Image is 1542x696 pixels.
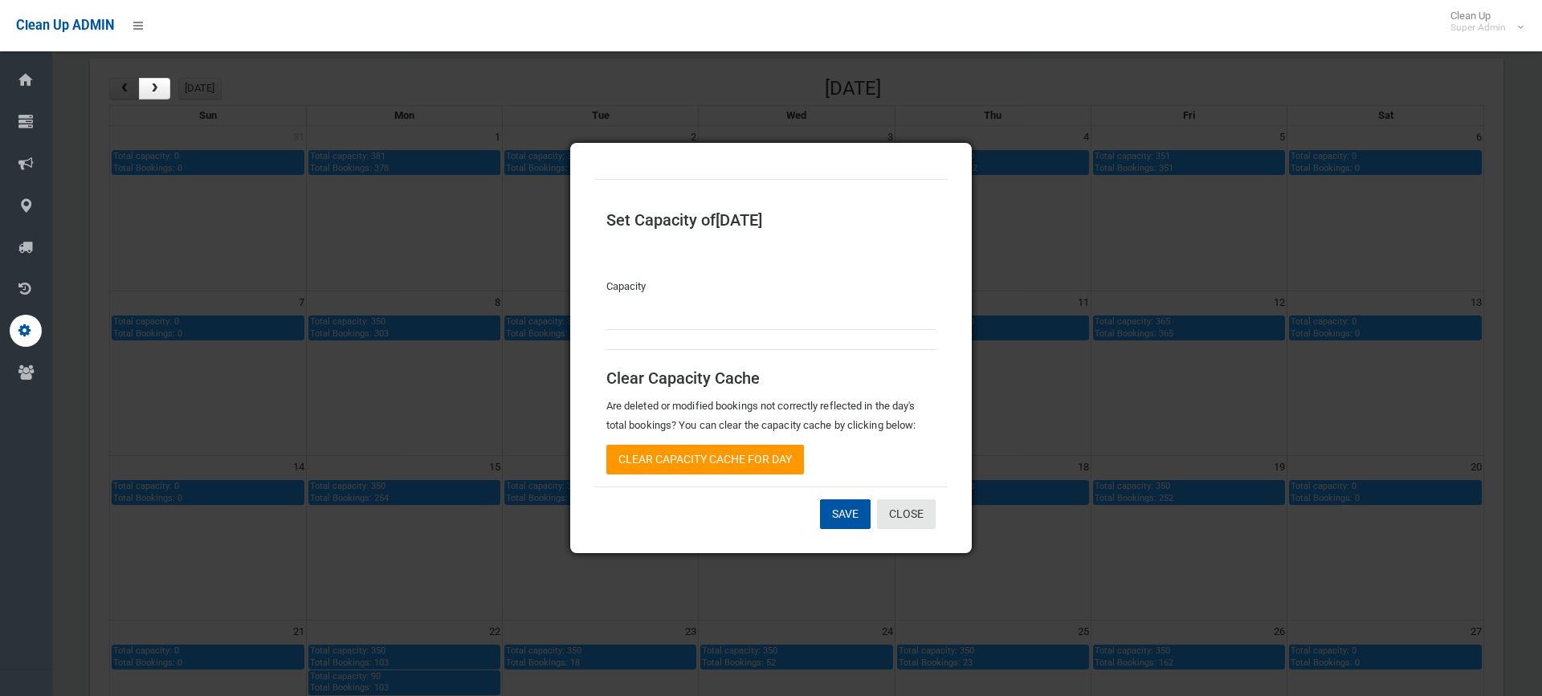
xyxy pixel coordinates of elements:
[1442,10,1522,34] span: Clean Up
[716,210,762,230] span: [DATE]
[606,445,804,474] a: Clear Capacity Cache for Day
[606,369,936,387] h3: Clear Capacity Cache
[606,397,936,435] p: Are deleted or modified bookings not correctly reflected in the day's total bookings? You can cle...
[16,18,114,33] span: Clean Up ADMIN
[1450,22,1506,34] small: Super Admin
[877,499,936,529] a: Close
[606,277,646,296] label: Capacity
[606,211,936,229] h3: Set Capacity of
[820,499,871,529] button: Save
